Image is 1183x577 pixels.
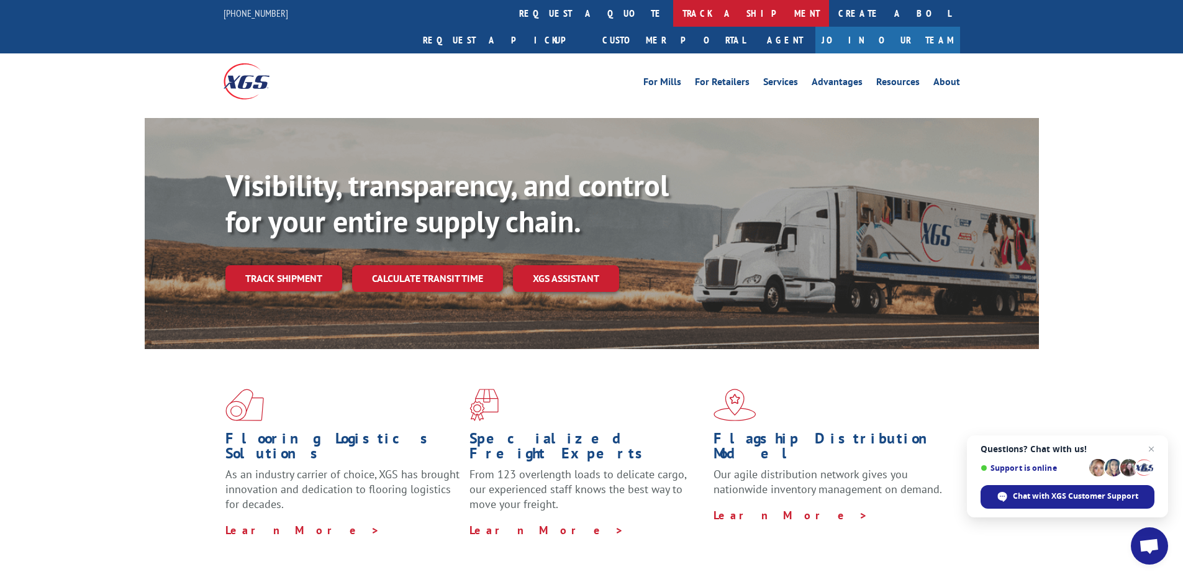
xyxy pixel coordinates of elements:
[469,523,624,537] a: Learn More >
[225,166,669,240] b: Visibility, transparency, and control for your entire supply chain.
[981,444,1154,454] span: Questions? Chat with us!
[981,485,1154,509] span: Chat with XGS Customer Support
[812,77,863,91] a: Advantages
[876,77,920,91] a: Resources
[469,431,704,467] h1: Specialized Freight Experts
[714,508,868,522] a: Learn More >
[763,77,798,91] a: Services
[225,389,264,421] img: xgs-icon-total-supply-chain-intelligence-red
[469,389,499,421] img: xgs-icon-focused-on-flooring-red
[414,27,593,53] a: Request a pickup
[352,265,503,292] a: Calculate transit time
[593,27,755,53] a: Customer Portal
[1013,491,1138,502] span: Chat with XGS Customer Support
[225,431,460,467] h1: Flooring Logistics Solutions
[225,265,342,291] a: Track shipment
[815,27,960,53] a: Join Our Team
[225,523,380,537] a: Learn More >
[643,77,681,91] a: For Mills
[714,431,948,467] h1: Flagship Distribution Model
[225,467,460,511] span: As an industry carrier of choice, XGS has brought innovation and dedication to flooring logistics...
[1131,527,1168,565] a: Open chat
[714,467,942,496] span: Our agile distribution network gives you nationwide inventory management on demand.
[981,463,1085,473] span: Support is online
[224,7,288,19] a: [PHONE_NUMBER]
[513,265,619,292] a: XGS ASSISTANT
[755,27,815,53] a: Agent
[469,467,704,522] p: From 123 overlength loads to delicate cargo, our experienced staff knows the best way to move you...
[695,77,750,91] a: For Retailers
[933,77,960,91] a: About
[714,389,756,421] img: xgs-icon-flagship-distribution-model-red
